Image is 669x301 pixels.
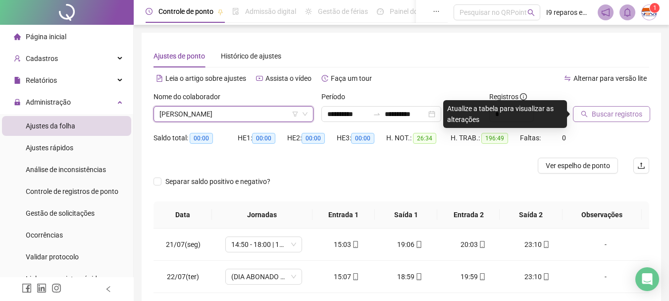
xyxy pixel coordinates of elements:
th: Jornadas [212,201,312,229]
span: Leia o artigo sobre ajustes [165,74,246,82]
span: Observações [570,209,634,220]
div: Open Intercom Messenger [635,267,659,291]
span: mobile [542,241,550,248]
span: dashboard [377,8,384,15]
div: 23:10 [513,239,561,250]
span: 00:00 [351,133,374,144]
div: - [576,271,635,282]
span: mobile [478,241,486,248]
span: (DIA ABONADO PARCIALMENTE) [231,269,296,284]
div: 20:03 [450,239,497,250]
span: Relatórios [26,76,57,84]
span: Análise de inconsistências [26,166,106,174]
span: Ver espelho de ponto [546,160,610,171]
div: H. NOT.: [386,132,451,144]
div: 18:59 [386,271,434,282]
div: HE 3: [337,132,386,144]
span: Registros [489,91,527,102]
span: Controle de ponto [158,7,213,15]
span: 00:00 [302,133,325,144]
th: Entrada 2 [437,201,500,229]
span: 00:00 [252,133,275,144]
label: Nome do colaborador [154,91,227,102]
span: bell [623,8,632,17]
span: ellipsis [433,8,440,15]
span: Separar saldo positivo e negativo? [161,176,274,187]
span: linkedin [37,283,47,293]
div: Atualize a tabela para visualizar as alterações [443,100,567,128]
span: 1 [653,4,657,11]
button: Ver espelho de ponto [538,158,618,174]
span: 21/07(seg) [166,241,201,248]
span: swap [564,75,571,82]
span: I9 reparos em Containers [546,7,592,18]
img: 90218 [642,5,657,20]
span: Ajustes de ponto [154,52,205,60]
label: Período [321,91,352,102]
span: mobile [414,273,422,280]
button: Buscar registros [573,106,650,122]
span: facebook [22,283,32,293]
div: 15:03 [323,239,370,250]
span: 196:49 [481,133,508,144]
span: history [321,75,328,82]
span: clock-circle [146,8,153,15]
span: Gestão de férias [318,7,368,15]
span: file-done [232,8,239,15]
span: 14:50 - 18:00 | 19:00 - 23:10 [231,237,296,252]
span: Link para registro rápido [26,275,101,283]
span: 26:34 [413,133,436,144]
span: pushpin [217,9,223,15]
span: file [14,77,21,84]
span: Histórico de ajustes [221,52,281,60]
span: mobile [542,273,550,280]
span: Ocorrências [26,231,63,239]
span: Buscar registros [592,109,642,120]
span: Validar protocolo [26,253,79,261]
span: Página inicial [26,33,66,41]
span: sun [305,8,312,15]
span: 00:00 [190,133,213,144]
span: Controle de registros de ponto [26,187,118,195]
th: Saída 2 [500,201,562,229]
th: Observações [563,201,642,229]
span: upload [637,162,645,170]
span: mobile [351,273,359,280]
span: filter [292,111,298,117]
span: Cadastros [26,55,58,62]
span: youtube [256,75,263,82]
span: Alternar para versão lite [573,74,647,82]
div: - [576,239,635,250]
span: file-text [156,75,163,82]
span: swap-right [373,110,381,118]
th: Data [154,201,212,229]
span: lock [14,99,21,106]
span: Ajustes da folha [26,122,75,130]
div: Saldo total: [154,132,238,144]
span: ANTONY VIEIRA DOS SANTOS [159,107,308,121]
div: HE 1: [238,132,287,144]
th: Entrada 1 [312,201,375,229]
span: home [14,33,21,40]
div: 19:06 [386,239,434,250]
span: info-circle [520,93,527,100]
span: notification [601,8,610,17]
div: 19:59 [450,271,497,282]
th: Saída 1 [375,201,437,229]
span: Faça um tour [331,74,372,82]
span: 22/07(ter) [167,273,199,281]
span: Administração [26,98,71,106]
div: 23:10 [513,271,561,282]
span: Assista o vídeo [265,74,311,82]
span: Painel do DP [390,7,428,15]
span: left [105,286,112,293]
span: search [581,111,588,118]
span: user-add [14,55,21,62]
span: mobile [478,273,486,280]
span: Admissão digital [245,7,296,15]
span: down [302,111,308,117]
span: 0 [562,134,566,142]
span: Gestão de solicitações [26,209,95,217]
div: H. TRAB.: [451,132,520,144]
div: HE 2: [287,132,337,144]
